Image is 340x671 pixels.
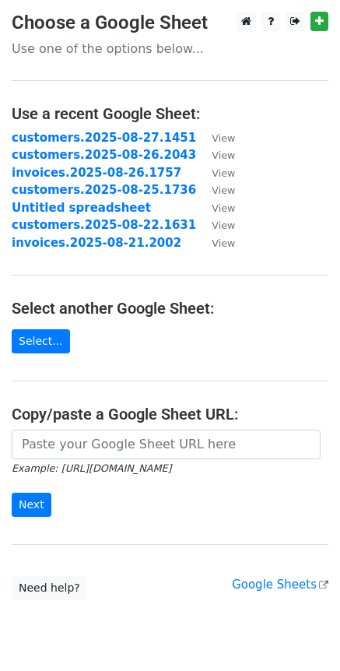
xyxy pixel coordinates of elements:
[12,576,87,600] a: Need help?
[212,220,235,231] small: View
[12,12,328,34] h3: Choose a Google Sheet
[196,183,235,197] a: View
[196,236,235,250] a: View
[196,218,235,232] a: View
[12,236,181,250] a: invoices.2025-08-21.2002
[212,167,235,179] small: View
[212,184,235,196] small: View
[12,131,196,145] a: customers.2025-08-27.1451
[212,149,235,161] small: View
[196,166,235,180] a: View
[12,462,171,474] small: Example: [URL][DOMAIN_NAME]
[212,132,235,144] small: View
[12,493,51,517] input: Next
[12,183,196,197] a: customers.2025-08-25.1736
[12,148,196,162] a: customers.2025-08-26.2043
[12,40,328,57] p: Use one of the options below...
[12,430,321,459] input: Paste your Google Sheet URL here
[12,104,328,123] h4: Use a recent Google Sheet:
[196,148,235,162] a: View
[196,131,235,145] a: View
[12,201,151,215] a: Untitled spreadsheet
[232,578,328,592] a: Google Sheets
[212,202,235,214] small: View
[12,166,181,180] a: invoices.2025-08-26.1757
[212,237,235,249] small: View
[12,329,70,353] a: Select...
[12,218,196,232] a: customers.2025-08-22.1631
[196,201,235,215] a: View
[12,299,328,318] h4: Select another Google Sheet:
[12,405,328,423] h4: Copy/paste a Google Sheet URL:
